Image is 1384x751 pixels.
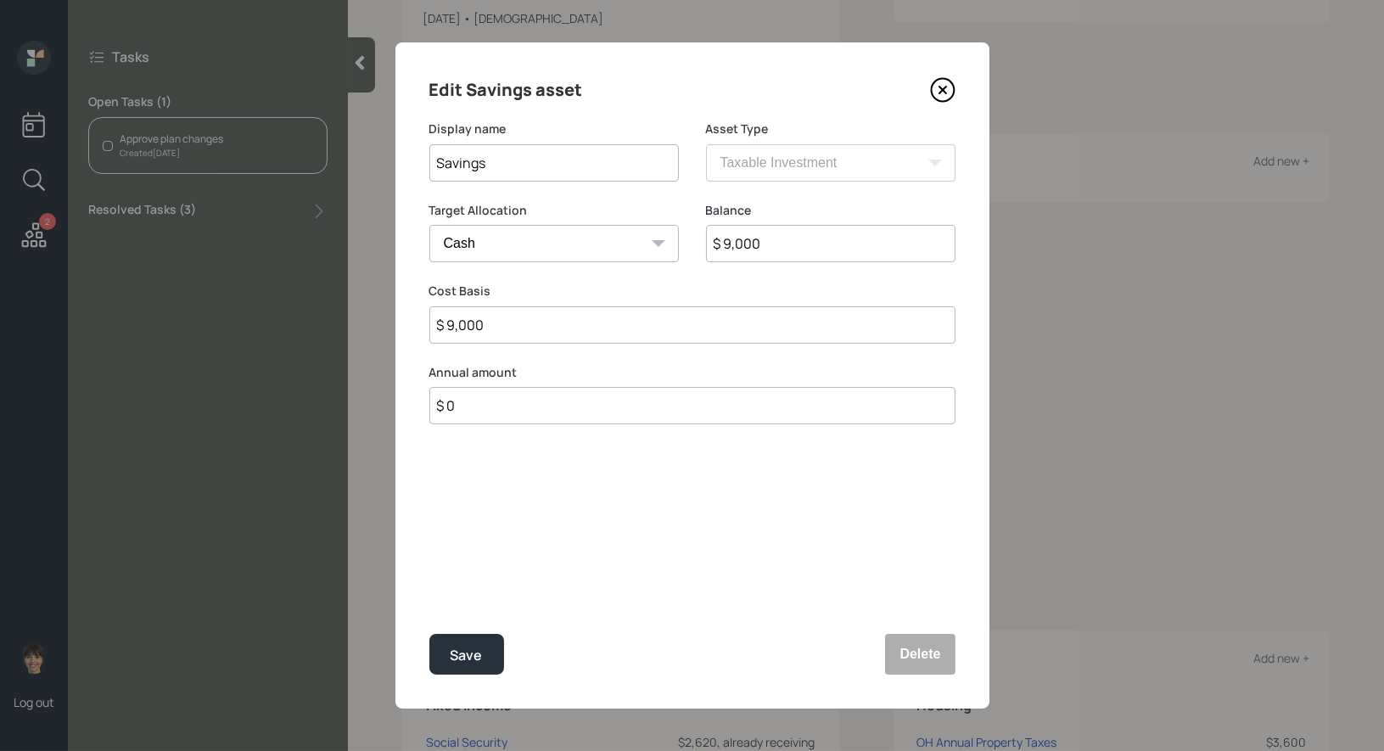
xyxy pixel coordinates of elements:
[885,634,955,675] button: Delete
[706,120,955,137] label: Asset Type
[429,364,955,381] label: Annual amount
[429,202,679,219] label: Target Allocation
[706,202,955,219] label: Balance
[429,634,504,675] button: Save
[429,76,583,104] h4: Edit Savings asset
[451,644,483,667] div: Save
[429,283,955,300] label: Cost Basis
[429,120,679,137] label: Display name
